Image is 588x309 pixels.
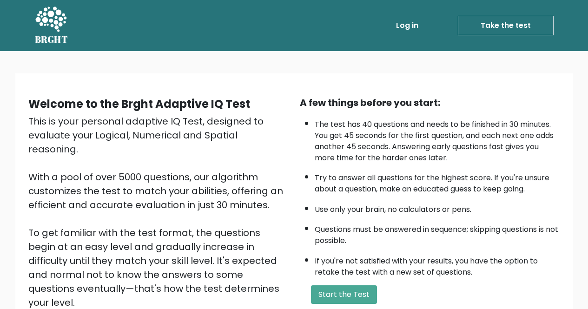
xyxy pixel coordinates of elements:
[35,34,68,45] h5: BRGHT
[392,16,422,35] a: Log in
[300,96,560,110] div: A few things before you start:
[28,96,250,112] b: Welcome to the Brght Adaptive IQ Test
[315,114,560,164] li: The test has 40 questions and needs to be finished in 30 minutes. You get 45 seconds for the firs...
[458,16,554,35] a: Take the test
[315,199,560,215] li: Use only your brain, no calculators or pens.
[315,219,560,246] li: Questions must be answered in sequence; skipping questions is not possible.
[315,251,560,278] li: If you're not satisfied with your results, you have the option to retake the test with a new set ...
[315,168,560,195] li: Try to answer all questions for the highest score. If you're unsure about a question, make an edu...
[311,285,377,304] button: Start the Test
[35,4,68,47] a: BRGHT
